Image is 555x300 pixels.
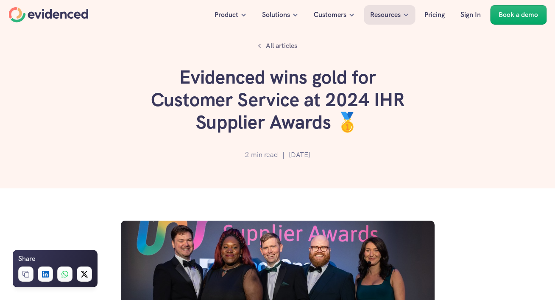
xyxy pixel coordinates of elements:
[370,9,401,20] p: Resources
[151,66,405,133] h1: Evidenced wins gold for Customer Service at 2024 IHR Supplier Awards 🥇
[499,9,538,20] p: Book a demo
[460,9,481,20] p: Sign In
[253,38,302,53] a: All articles
[418,5,451,25] a: Pricing
[490,5,547,25] a: Book a demo
[245,149,249,160] p: 2
[251,149,278,160] p: min read
[266,40,297,51] p: All articles
[215,9,238,20] p: Product
[18,253,35,264] h6: Share
[289,149,310,160] p: [DATE]
[262,9,290,20] p: Solutions
[454,5,487,25] a: Sign In
[8,7,88,22] a: Home
[424,9,445,20] p: Pricing
[314,9,346,20] p: Customers
[282,149,284,160] p: |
